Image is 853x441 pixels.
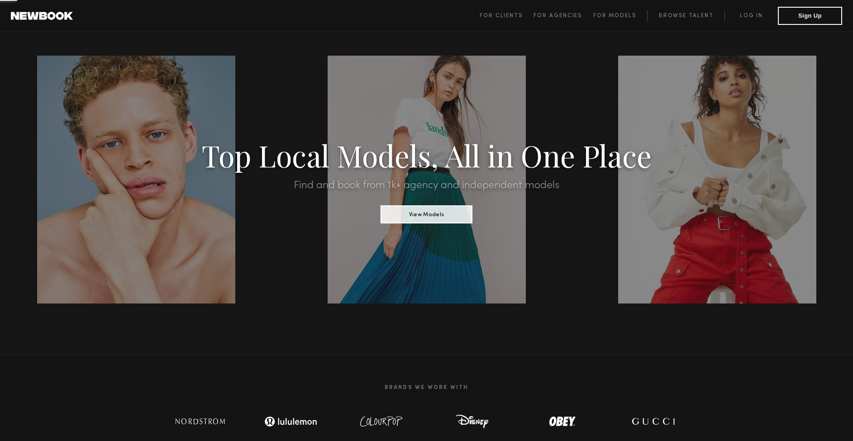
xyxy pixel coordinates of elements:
[533,413,592,431] img: logo-obey.svg
[624,413,682,431] img: logo-gucci.svg
[647,10,724,21] a: Browse Talent
[381,209,472,218] a: View Models
[480,10,534,21] a: For Clients
[778,7,842,25] button: Sign Up
[724,10,778,21] a: Log in
[443,413,501,431] img: logo-disney.svg
[593,10,648,21] a: For Models
[155,374,698,402] h2: Brands We Work With
[169,413,232,431] img: logo-nordstrom.svg
[352,413,411,431] img: logo-colour-pop.svg
[64,141,789,169] h1: Top Local Models, All in One Place
[593,13,636,19] span: For Models
[381,205,472,223] button: View Models
[64,180,789,191] h2: Find and book from 1k+ agency and independent models
[534,13,582,19] span: For Agencies
[480,13,523,19] span: For Clients
[534,10,593,21] a: For Agencies
[259,413,323,431] img: logo-lulu.svg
